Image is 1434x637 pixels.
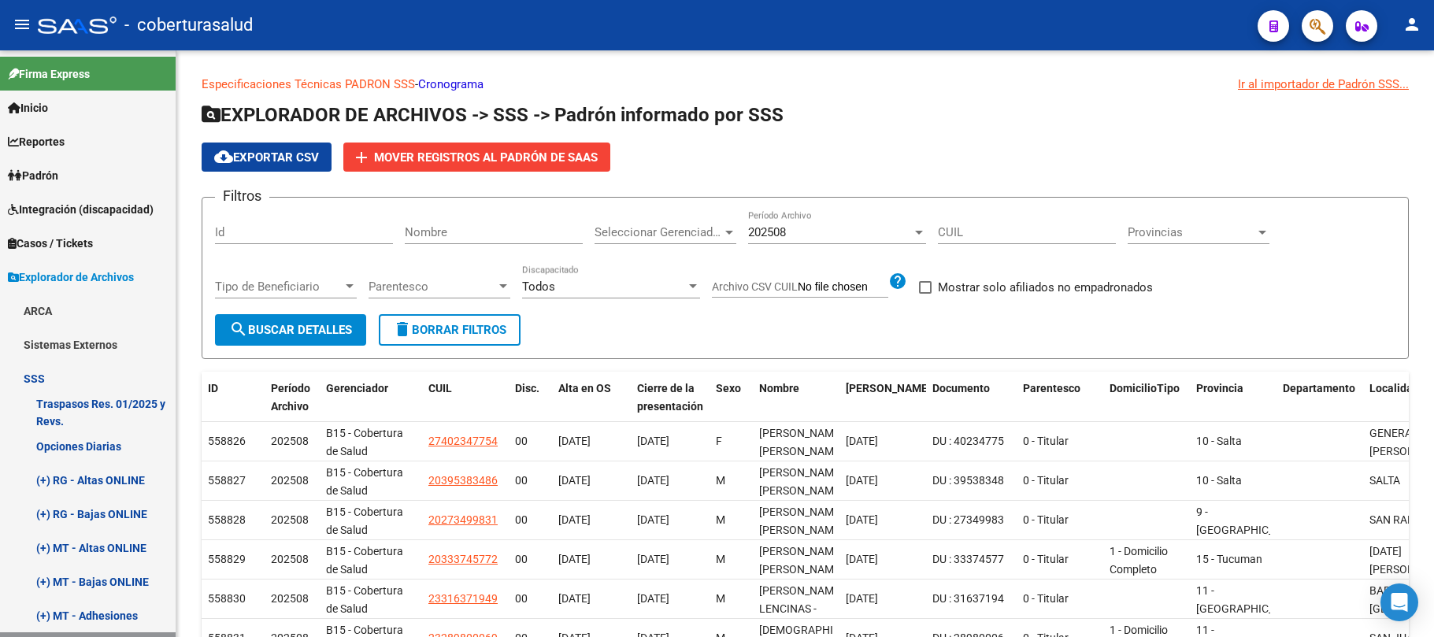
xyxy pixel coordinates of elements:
span: B15 - Cobertura de Salud [326,427,403,457]
span: Padrón [8,167,58,184]
span: CUIL [428,382,452,394]
span: [DATE] [846,474,878,487]
mat-icon: search [229,320,248,339]
span: [PERSON_NAME] LENCINAS -[PERSON_NAME] [759,584,843,633]
span: F [716,435,722,447]
span: SAN RAFAEL [1369,513,1432,526]
span: ID [208,382,218,394]
span: 20333745772 [428,553,498,565]
datatable-header-cell: CUIL [422,372,509,424]
span: 11 - [GEOGRAPHIC_DATA][PERSON_NAME] [1196,584,1302,633]
span: 9 - [GEOGRAPHIC_DATA] [1196,506,1302,536]
span: Integración (discapacidad) [8,201,154,218]
span: [DATE] [558,513,591,526]
span: [DATE] [558,435,591,447]
span: 558829 [208,553,246,565]
span: [DATE] [558,592,591,605]
span: Provincia [1196,382,1243,394]
span: Sexo [716,382,741,394]
span: Parentesco [1023,382,1080,394]
span: B15 - Cobertura de Salud [326,584,403,615]
mat-icon: delete [393,320,412,339]
span: Reportes [8,133,65,150]
button: Exportar CSV [202,143,332,172]
span: Período Archivo [271,382,310,413]
span: Cierre de la presentación [637,382,703,413]
button: Buscar Detalles [215,314,366,346]
span: 15 - Tucuman [1196,553,1262,565]
h3: Filtros [215,185,269,207]
mat-icon: person [1403,15,1421,34]
span: Explorador de Archivos [8,269,134,286]
span: 10 - Salta [1196,474,1242,487]
span: Mover registros al PADRÓN de SAAS [374,150,598,165]
span: 23316371949 [428,592,498,605]
span: Parentesco [369,280,496,294]
span: 20395383486 [428,474,498,487]
span: 202508 [748,225,786,239]
span: DU : 39538348 [932,474,1004,487]
span: [PERSON_NAME] [PERSON_NAME] [759,427,843,457]
span: Gerenciador [326,382,388,394]
span: Disc. [515,382,539,394]
input: Archivo CSV CUIL [798,280,888,294]
mat-icon: add [352,148,371,167]
span: M [716,513,725,526]
datatable-header-cell: Sexo [710,372,753,424]
span: 202508 [271,592,309,605]
span: 202508 [271,474,309,487]
span: 558828 [208,513,246,526]
span: DU : 33374577 [932,553,1004,565]
span: [PERSON_NAME]. [846,382,934,394]
datatable-header-cell: Período Archivo [265,372,320,424]
span: [DATE] [637,553,669,565]
div: 00 [515,590,546,608]
p: - [202,76,1409,93]
span: B15 - Cobertura de Salud [326,466,403,497]
mat-icon: help [888,272,907,291]
span: SALTA [1369,474,1400,487]
datatable-header-cell: Nombre [753,372,839,424]
span: 558827 [208,474,246,487]
a: Cronograma [418,77,484,91]
datatable-header-cell: Disc. [509,372,552,424]
span: Nombre [759,382,799,394]
span: DU : 27349983 [932,513,1004,526]
datatable-header-cell: Parentesco [1017,372,1103,424]
span: 0 - Titular [1023,513,1069,526]
span: 558830 [208,592,246,605]
span: [PERSON_NAME] [PERSON_NAME] [759,545,843,576]
span: [DATE] [637,474,669,487]
span: [DATE] [637,435,669,447]
span: Provincias [1128,225,1255,239]
div: 00 [515,472,546,490]
span: Localidad [1369,382,1419,394]
div: 00 [515,511,546,529]
span: 10 - Salta [1196,435,1242,447]
span: Borrar Filtros [393,323,506,337]
span: [DATE] [558,474,591,487]
button: Mover registros al PADRÓN de SAAS [343,143,610,172]
datatable-header-cell: Provincia [1190,372,1277,424]
span: Documento [932,382,990,394]
div: 00 [515,550,546,568]
span: Inicio [8,99,48,117]
span: Casos / Tickets [8,235,93,252]
span: Archivo CSV CUIL [712,280,798,293]
span: EXPLORADOR DE ARCHIVOS -> SSS -> Padrón informado por SSS [202,104,784,126]
datatable-header-cell: Alta en OS [552,372,631,424]
datatable-header-cell: Documento [926,372,1017,424]
span: B15 - Cobertura de Salud [326,545,403,576]
div: 00 [515,432,546,450]
span: M [716,474,725,487]
div: Ir al importador de Padrón SSS... [1238,76,1409,93]
span: [PERSON_NAME] [PERSON_NAME] [759,466,843,497]
span: 0 - Titular [1023,592,1069,605]
button: Borrar Filtros [379,314,521,346]
span: Departamento [1283,382,1355,394]
span: Exportar CSV [214,150,319,165]
datatable-header-cell: Gerenciador [320,372,422,424]
span: 0 - Titular [1023,435,1069,447]
span: 202508 [271,513,309,526]
span: DomicilioTipo [1110,382,1180,394]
